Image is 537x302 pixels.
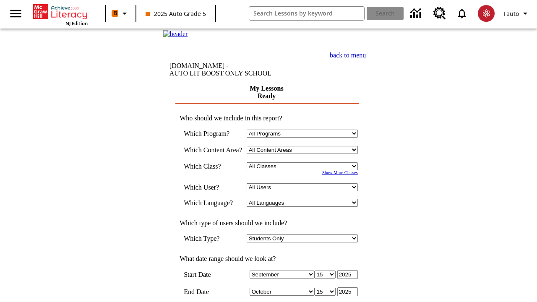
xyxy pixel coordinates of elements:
span: B [113,8,117,18]
td: Which User? [184,183,242,191]
button: Profile/Settings [500,6,534,21]
span: Tauto [503,9,519,18]
a: back to menu [330,52,366,59]
td: Start Date [184,270,242,279]
a: Resource Center, Will open in new tab [428,2,451,25]
td: [DOMAIN_NAME] - [169,62,291,77]
img: header [163,30,188,38]
nobr: AUTO LIT BOOST ONLY SCHOOL [169,70,271,77]
a: Notifications [451,3,473,24]
td: What date range should we look at? [175,255,358,263]
td: Which type of users should we include? [175,219,358,227]
td: Which Type? [184,234,242,242]
span: NJ Edition [65,20,88,26]
button: Select a new avatar [473,3,500,24]
button: Open side menu [3,1,28,26]
a: My Lessons Ready [250,85,283,99]
span: 2025 Auto Grade 5 [146,9,206,18]
td: Which Language? [184,199,242,207]
td: End Date [184,287,242,296]
a: Show More Classes [322,170,358,175]
td: Which Program? [184,130,242,138]
button: Boost Class color is orange. Change class color [108,6,133,21]
nobr: Which Content Area? [184,146,242,154]
input: search field [249,7,365,20]
img: avatar image [478,5,495,22]
td: Which Class? [184,162,242,170]
td: Who should we include in this report? [175,115,358,122]
div: Home [33,3,88,26]
a: Data Center [405,2,428,25]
